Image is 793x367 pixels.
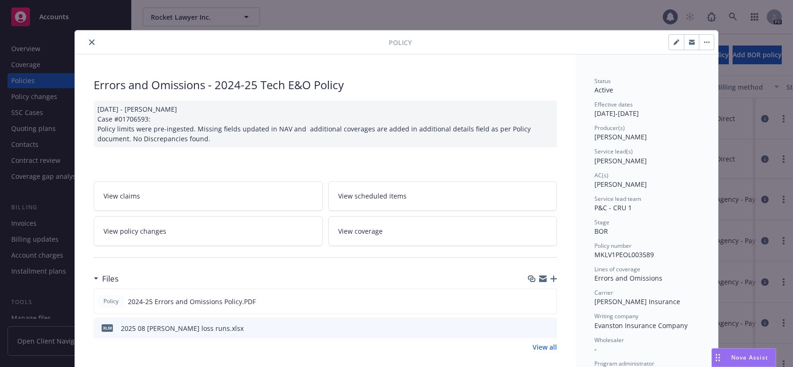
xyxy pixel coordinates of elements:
[711,348,776,367] button: Nova Assist
[128,297,256,306] span: 2024-25 Errors and Omissions Policy.PDF
[594,336,624,344] span: Wholesaler
[594,156,647,165] span: [PERSON_NAME]
[594,344,597,353] span: -
[121,323,244,333] div: 2025 08 [PERSON_NAME] loss runs.xlsx
[328,181,557,211] a: View scheduled items
[338,226,383,236] span: View coverage
[94,273,119,285] div: Files
[530,323,537,333] button: download file
[544,297,553,306] button: preview file
[102,324,113,331] span: xlsx
[594,289,613,297] span: Carrier
[594,227,608,236] span: BOR
[594,242,631,250] span: Policy number
[594,297,680,306] span: [PERSON_NAME] Insurance
[104,226,166,236] span: View policy changes
[594,203,632,212] span: P&C - CRU 1
[545,323,553,333] button: preview file
[594,274,662,283] span: Errors and Omissions
[94,216,323,246] a: View policy changes
[86,37,97,48] button: close
[389,38,412,47] span: Policy
[594,321,688,330] span: Evanston Insurance Company
[594,147,633,155] span: Service lead(s)
[594,100,633,108] span: Effective dates
[594,100,699,118] div: [DATE] - [DATE]
[712,349,724,367] div: Drag to move
[594,77,611,85] span: Status
[102,273,119,285] h3: Files
[594,124,625,132] span: Producer(s)
[94,100,557,147] div: [DATE] - [PERSON_NAME] Case #01706593: Policy limits were pre-ingested. Missing fields updated in...
[594,132,647,141] span: [PERSON_NAME]
[594,85,613,94] span: Active
[731,353,768,361] span: Nova Assist
[104,191,140,201] span: View claims
[594,171,608,179] span: AC(s)
[594,180,647,189] span: [PERSON_NAME]
[338,191,407,201] span: View scheduled items
[94,181,323,211] a: View claims
[594,195,641,203] span: Service lead team
[594,312,638,320] span: Writing company
[594,218,609,226] span: Stage
[533,342,557,352] a: View all
[529,297,537,306] button: download file
[594,265,640,273] span: Lines of coverage
[102,297,120,306] span: Policy
[328,216,557,246] a: View coverage
[594,250,654,259] span: MKLV1PEOL003589
[94,77,557,93] div: Errors and Omissions - 2024-25 Tech E&O Policy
